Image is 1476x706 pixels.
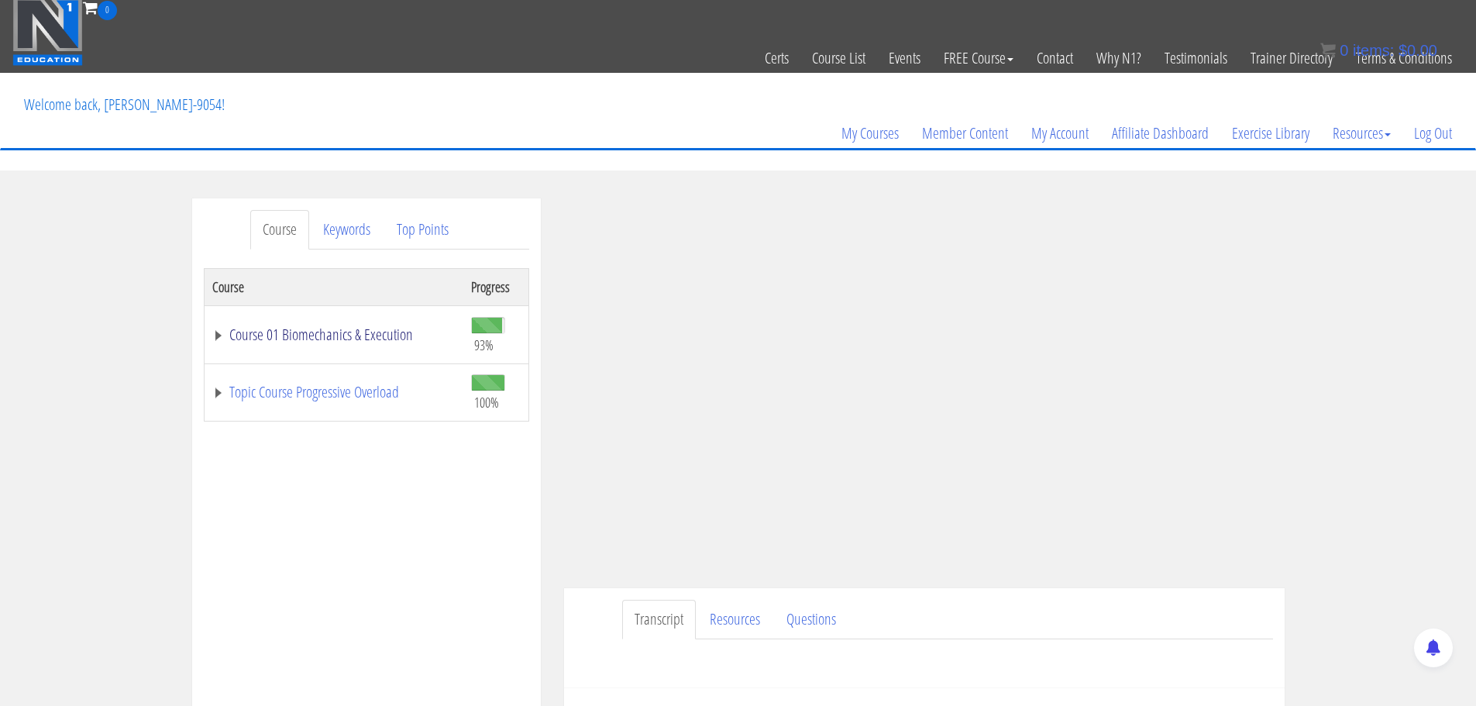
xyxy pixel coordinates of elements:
a: Course List [800,20,877,96]
a: Course 01 Biomechanics & Execution [212,327,456,343]
a: Contact [1025,20,1085,96]
a: 0 items: $0.00 [1320,42,1437,59]
a: Terms & Conditions [1344,20,1464,96]
a: Resources [1321,96,1402,170]
span: 93% [474,336,494,353]
a: Exercise Library [1220,96,1321,170]
a: Affiliate Dashboard [1100,96,1220,170]
p: Welcome back, [PERSON_NAME]-9054! [12,74,236,136]
span: $ [1399,42,1407,59]
bdi: 0.00 [1399,42,1437,59]
a: Keywords [311,210,383,250]
a: Member Content [910,96,1020,170]
span: 0 [1340,42,1348,59]
a: My Courses [830,96,910,170]
span: items: [1353,42,1394,59]
a: Certs [753,20,800,96]
span: 100% [474,394,499,411]
th: Course [204,268,463,305]
a: Why N1? [1085,20,1153,96]
a: Testimonials [1153,20,1239,96]
a: Resources [697,600,772,639]
a: Log Out [1402,96,1464,170]
a: Questions [774,600,848,639]
a: Transcript [622,600,696,639]
img: icon11.png [1320,43,1336,58]
a: My Account [1020,96,1100,170]
a: Topic Course Progressive Overload [212,384,456,400]
span: 0 [98,1,117,20]
a: Events [877,20,932,96]
a: FREE Course [932,20,1025,96]
a: Top Points [384,210,461,250]
a: Trainer Directory [1239,20,1344,96]
a: Course [250,210,309,250]
th: Progress [463,268,528,305]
